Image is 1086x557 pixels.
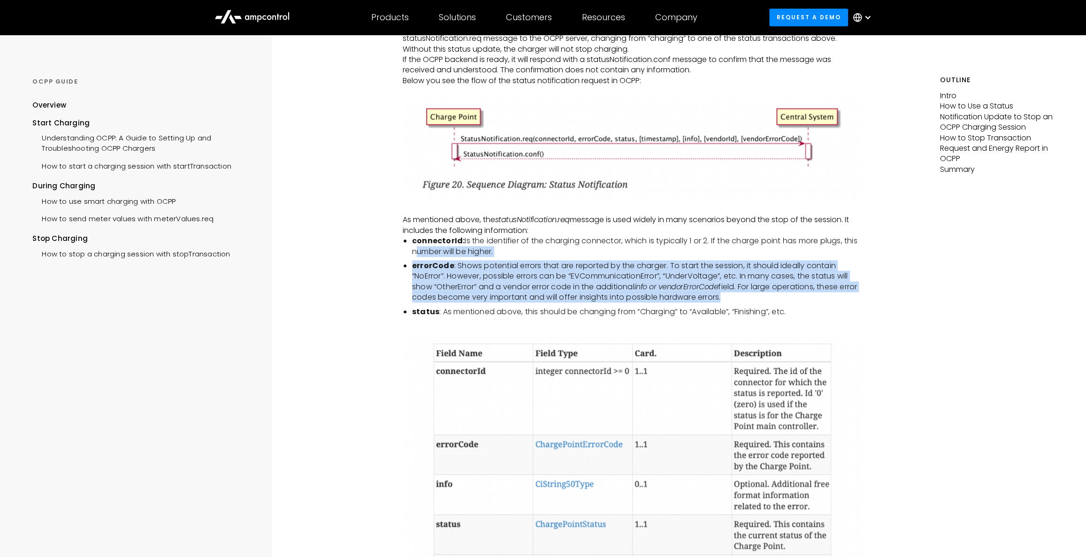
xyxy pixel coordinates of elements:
[940,133,1054,164] p: How to Stop Transaction Request and Energy Report in OCPP
[32,128,250,156] a: Understanding OCPP: A Guide to Setting Up and Troubleshooting OCPP Chargers
[403,97,864,200] img: Status Notification Diagram from the OCPP 1.6J documentation
[32,192,176,209] a: How to use smart charging with OCPP
[403,76,864,86] p: Below you see the flow of the status notification request in OCPP:
[940,101,1054,132] p: How to Use a Status Notification Update to Stop an OCPP Charging Session
[32,100,66,110] div: Overview
[412,261,864,303] li: : Shows potential errors that are reported by the charger. To start the session, it should ideall...
[403,215,864,236] p: As mentioned above, the message is used widely in many scenarios beyond the stop of the session. ...
[582,12,625,23] div: Resources
[506,12,552,23] div: Customers
[412,306,439,317] strong: status
[403,23,864,54] p: To Summarize, when the EV charger wants to initiate the stop of the charging session, the charger...
[371,12,409,23] div: Products
[940,75,1054,85] h5: Outline
[412,307,864,317] li: : As mentioned above, this should be changing from “Charging” to “Available”, “Finishing”, etc.
[495,214,570,225] em: statusNotification.req
[32,181,250,191] div: During Charging
[940,164,1054,175] p: Summary
[412,236,864,257] li: Is the identifier of the charging connector, which is typically 1 or 2. If the charge point has m...
[32,233,250,244] div: Stop Charging
[32,156,231,174] a: How to start a charging session with startTransaction
[655,12,697,23] div: Company
[403,54,864,76] p: If the OCPP backend is ready, it will respond with a statusNotification.conf message to confirm t...
[635,281,719,292] em: info or vendorErrorCode
[412,235,465,246] strong: connectorId:
[32,244,230,262] a: How to stop a charging session with stopTransaction
[32,118,250,128] div: Start Charging
[439,12,476,23] div: Solutions
[32,77,250,86] div: OCPP GUIDE
[403,325,864,335] p: ‍
[412,260,454,271] strong: errorCode
[769,8,848,26] a: Request a demo
[940,91,1054,101] p: Intro
[403,86,864,96] p: ‍
[32,100,66,117] a: Overview
[403,204,864,215] p: ‍
[32,209,214,226] a: How to send meter values with meterValues.req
